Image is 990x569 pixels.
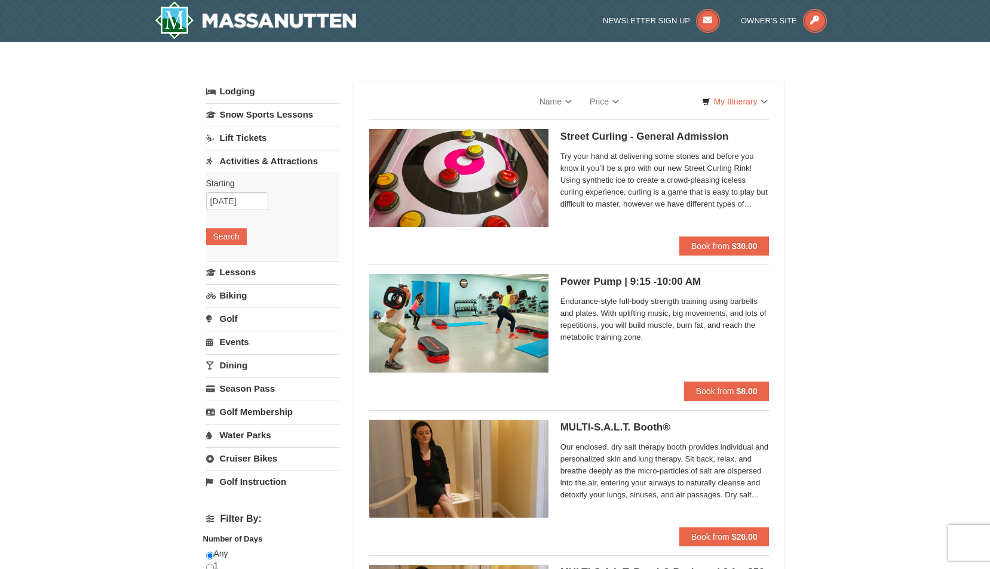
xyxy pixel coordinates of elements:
[206,307,339,330] a: Golf
[206,150,339,172] a: Activities & Attractions
[206,424,339,446] a: Water Parks
[560,131,770,143] h5: Street Curling - General Admission
[560,276,770,288] h5: Power Pump | 9:15 -10:00 AM
[206,447,339,469] a: Cruiser Bikes
[732,241,758,251] strong: $30.00
[206,228,247,245] button: Search
[581,90,628,113] a: Price
[531,90,581,113] a: Name
[560,296,770,343] span: Endurance-style full-body strength training using barbells and plates. With uplifting music, big ...
[603,16,720,25] a: Newsletter Sign Up
[679,527,770,546] button: Book from $20.00
[155,1,357,39] a: Massanutten Resort
[206,103,339,125] a: Snow Sports Lessons
[560,422,770,433] h5: MULTI-S.A.L.T. Booth®
[691,532,730,542] span: Book from
[206,513,339,524] h4: Filter By:
[696,386,734,396] span: Book from
[560,150,770,210] span: Try your hand at delivering some stones and before you know it you’ll be a pro with our new Stree...
[369,129,548,227] img: 15390471-88-44377514.jpg
[741,16,827,25] a: Owner's Site
[369,274,548,372] img: 6619873-729-39c22307.jpg
[206,284,339,306] a: Biking
[560,441,770,501] span: Our enclosed, dry salt therapy booth provides individual and personalized skin and lung therapy. ...
[206,377,339,399] a: Season Pass
[691,241,730,251] span: Book from
[206,81,339,102] a: Lodging
[206,261,339,283] a: Lessons
[206,127,339,149] a: Lift Tickets
[206,331,339,353] a: Events
[694,93,775,110] a: My Itinerary
[741,16,797,25] span: Owner's Site
[206,401,339,423] a: Golf Membership
[203,534,263,543] strong: Number of Days
[206,470,339,493] a: Golf Instruction
[736,386,757,396] strong: $8.00
[206,177,330,189] label: Starting
[679,236,770,256] button: Book from $30.00
[603,16,690,25] span: Newsletter Sign Up
[684,382,770,401] button: Book from $8.00
[155,1,357,39] img: Massanutten Resort Logo
[369,420,548,518] img: 6619873-480-72cc3260.jpg
[206,354,339,376] a: Dining
[732,532,758,542] strong: $20.00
